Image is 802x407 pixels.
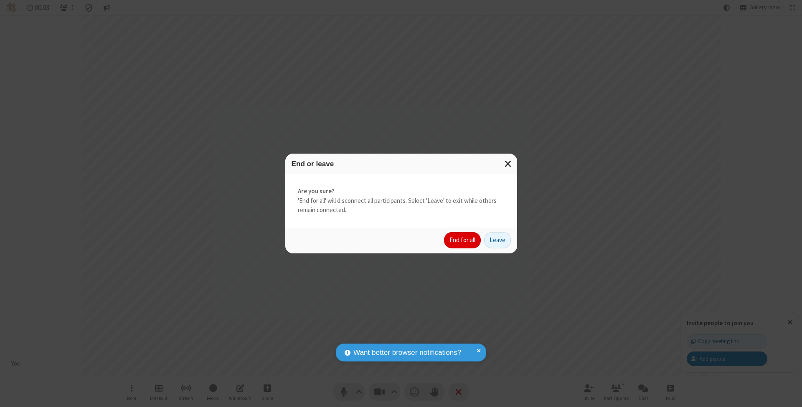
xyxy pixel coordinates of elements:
button: Leave [484,232,511,249]
button: Close modal [500,154,517,174]
button: End for all [444,232,481,249]
span: Want better browser notifications? [353,347,461,358]
strong: Are you sure? [298,187,505,196]
div: 'End for all' will disconnect all participants. Select 'Leave' to exit while others remain connec... [285,174,517,228]
h3: End or leave [292,160,511,168]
